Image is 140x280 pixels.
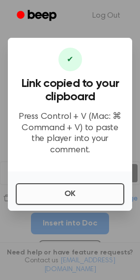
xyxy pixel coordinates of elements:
h3: Link copied to your clipboard [16,77,124,104]
a: Log Out [83,4,130,28]
div: ✔ [58,48,82,71]
button: OK [16,183,124,205]
p: Press Control + V (Mac: ⌘ Command + V) to paste the player into your comment. [16,112,124,156]
a: Beep [10,6,65,26]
